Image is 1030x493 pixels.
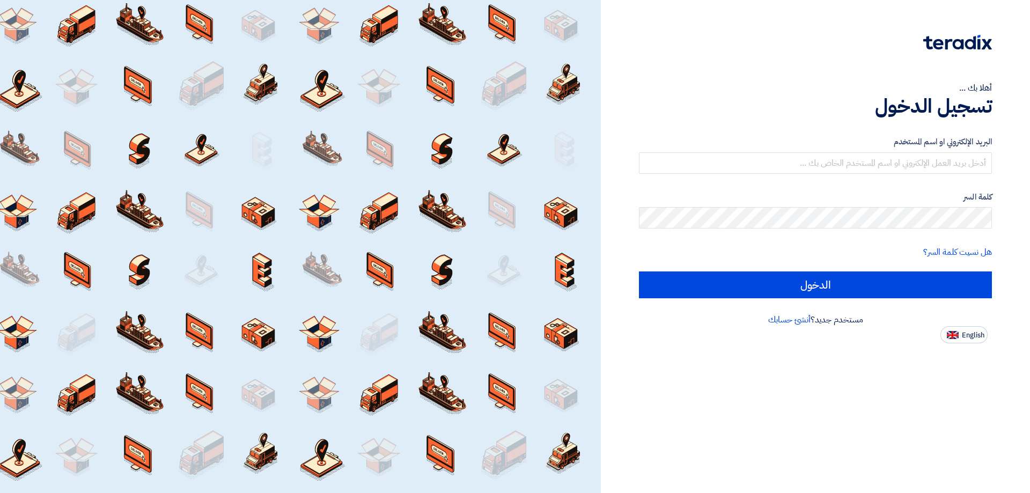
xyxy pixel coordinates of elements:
[940,326,988,343] button: English
[639,82,992,94] div: أهلا بك ...
[962,332,984,339] span: English
[639,94,992,118] h1: تسجيل الدخول
[639,152,992,174] input: أدخل بريد العمل الإلكتروني او اسم المستخدم الخاص بك ...
[947,331,959,339] img: en-US.png
[639,136,992,148] label: البريد الإلكتروني او اسم المستخدم
[923,246,992,259] a: هل نسيت كلمة السر؟
[923,35,992,50] img: Teradix logo
[639,313,992,326] div: مستخدم جديد؟
[768,313,811,326] a: أنشئ حسابك
[639,191,992,203] label: كلمة السر
[639,271,992,298] input: الدخول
